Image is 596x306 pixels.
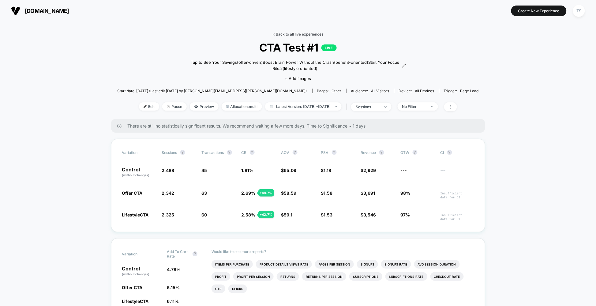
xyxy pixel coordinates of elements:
[117,89,307,93] span: Start date: [DATE] (Last edit [DATE] by [PERSON_NAME][EMAIL_ADDRESS][PERSON_NAME][DOMAIN_NAME])
[162,212,174,217] span: 2,325
[293,150,298,155] button: ?
[180,150,185,155] button: ?
[144,105,147,108] img: edit
[401,150,434,155] span: OTW
[256,260,312,269] li: Product Details Views Rate
[258,211,274,218] div: + 42.7 %
[242,168,254,173] span: 1.81 %
[430,272,464,281] li: Checkout Rate
[324,212,333,217] span: 1.53
[273,32,324,36] a: < Back to all live experiences
[167,105,170,108] img: end
[162,102,187,111] span: Pause
[440,150,474,155] span: CI
[414,260,460,269] li: Avg Session Duration
[122,167,156,178] p: Control
[227,150,232,155] button: ?
[571,5,587,17] button: TS
[440,191,474,199] span: Insufficient data for CI
[242,190,256,196] span: 2.69 %
[321,150,329,155] span: PSV
[162,150,177,155] span: Sessions
[212,285,225,293] li: Ctr
[258,189,274,197] div: + 48.7 %
[122,299,149,304] span: LifestyleCTA
[202,190,207,196] span: 63
[440,169,474,178] span: ---
[385,272,427,281] li: Subscriptions Rate
[212,260,253,269] li: Items Per Purchase
[122,285,143,290] span: Offer CTA
[162,190,174,196] span: 2,342
[122,249,156,258] span: Variation
[281,212,293,217] span: $
[321,190,333,196] span: $
[281,168,297,173] span: $
[351,89,389,93] div: Audience:
[401,212,410,217] span: 97%
[302,272,346,281] li: Returns Per Session
[284,212,293,217] span: 59.1
[324,168,332,173] span: 1.18
[364,168,376,173] span: 2,929
[345,102,351,111] span: |
[189,59,400,71] span: Tap to See Your Savings(offer-driven)Boost Brain Power Without the Crash(benefit-oriented)Start Y...
[401,190,410,196] span: 98%
[335,106,337,107] img: end
[324,190,333,196] span: 1.58
[361,212,376,217] span: $
[511,6,567,16] button: Create New Experience
[431,106,433,107] img: end
[11,6,20,15] img: Visually logo
[361,168,376,173] span: $
[332,150,337,155] button: ?
[415,89,434,93] span: all devices
[233,272,274,281] li: Profit Per Session
[128,123,473,128] span: There are still no statistically significant results. We recommend waiting a few more days . Time...
[122,266,161,277] p: Control
[284,168,297,173] span: 65.09
[401,168,407,173] span: ---
[162,168,174,173] span: 2,488
[460,89,479,93] span: Page Load
[444,89,479,93] div: Trigger:
[122,190,143,196] span: Offer CTA
[349,272,382,281] li: Subscriptions
[190,102,219,111] span: Preview
[402,104,427,109] div: No Filter
[270,105,273,108] img: calendar
[202,168,207,173] span: 45
[122,150,156,155] span: Variation
[317,89,342,93] div: Pages:
[321,168,332,173] span: $
[122,212,149,217] span: LifestyleCTA
[394,89,439,93] span: Device:
[167,249,189,258] span: Add To Cart Rate
[364,190,375,196] span: 3,691
[385,106,387,108] img: end
[122,272,150,276] span: (without changes)
[226,105,229,108] img: rebalance
[242,150,247,155] span: CR
[281,190,297,196] span: $
[228,285,247,293] li: Clicks
[285,76,311,81] span: + Add Images
[356,105,380,109] div: sessions
[139,102,159,111] span: Edit
[381,260,411,269] li: Signups Rate
[193,251,197,256] button: ?
[265,102,342,111] span: Latest Version: [DATE] - [DATE]
[135,41,460,54] span: CTA Test #1
[364,212,376,217] span: 3,546
[212,272,230,281] li: Profit
[250,150,255,155] button: ?
[167,299,179,304] span: 6.11 %
[212,249,474,254] p: Would like to see more reports?
[242,212,256,217] span: 2.58 %
[440,213,474,221] span: Insufficient data for CI
[222,102,262,111] span: Allocation: multi
[321,44,337,51] p: LIVE
[371,89,389,93] span: All Visitors
[447,150,452,155] button: ?
[332,89,342,93] span: other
